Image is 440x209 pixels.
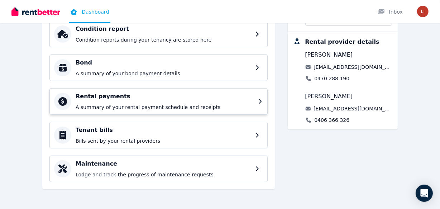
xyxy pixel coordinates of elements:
[314,63,392,71] a: [EMAIL_ADDRESS][DOMAIN_NAME]
[76,104,254,111] p: A summary of your rental payment schedule and receipts
[76,92,254,101] h4: Rental payments
[76,171,251,178] p: Lodge and track the progress of maintenance requests
[314,117,349,124] a: 0406 366 326
[11,6,60,17] img: RentBetter
[305,51,353,59] span: [PERSON_NAME]
[305,92,353,101] span: [PERSON_NAME]
[76,25,251,33] h4: Condition report
[76,137,251,144] p: Bills sent by your rental providers
[416,185,433,202] div: Open Intercom Messenger
[76,126,251,134] h4: Tenant bills
[305,38,379,46] div: Rental provider details
[76,70,251,77] p: A summary of your bond payment details
[76,36,251,43] p: Condition reports during your tenancy are stored here
[314,105,392,112] a: [EMAIL_ADDRESS][DOMAIN_NAME]
[76,58,251,67] h4: Bond
[76,160,251,168] h4: Maintenance
[417,6,429,17] img: Erlinda Yagui
[378,8,403,15] div: Inbox
[314,75,349,82] a: 0470 288 190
